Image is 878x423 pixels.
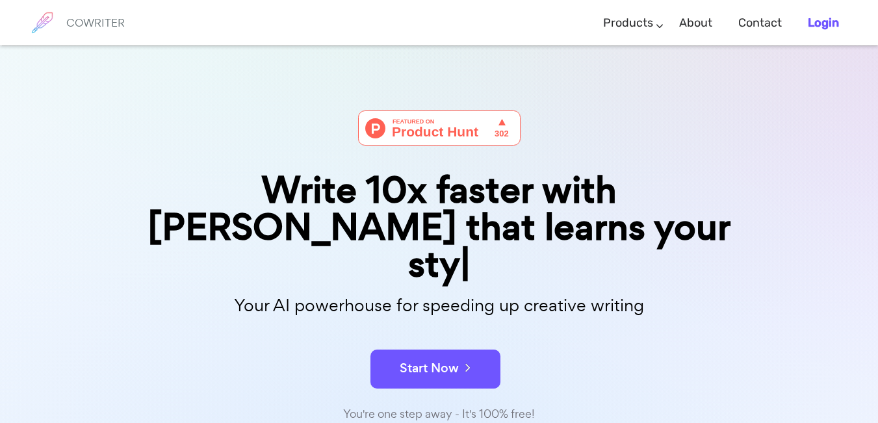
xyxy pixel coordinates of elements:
h6: COWRITER [66,17,125,29]
a: Login [808,4,839,42]
p: Your AI powerhouse for speeding up creative writing [114,292,764,320]
img: brand logo [26,6,58,39]
a: Contact [738,4,782,42]
b: Login [808,16,839,30]
button: Start Now [370,350,500,389]
img: Cowriter - Your AI buddy for speeding up creative writing | Product Hunt [358,110,521,146]
a: About [679,4,712,42]
div: Write 10x faster with [PERSON_NAME] that learns your sty [114,172,764,283]
a: Products [603,4,653,42]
